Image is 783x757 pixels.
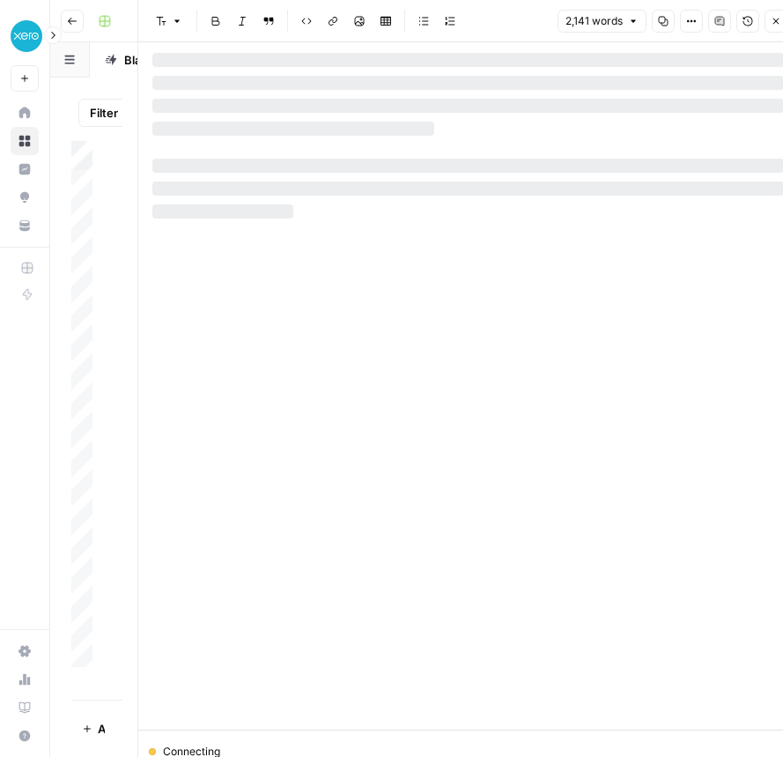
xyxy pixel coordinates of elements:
[78,99,145,127] button: Filter
[90,104,118,122] span: Filter
[11,722,39,750] button: Help + Support
[11,20,42,52] img: XeroOps Logo
[11,127,39,155] a: Browse
[124,51,154,69] div: Blank
[11,694,39,722] a: Learning Hub
[90,42,188,78] a: Blank
[11,155,39,183] a: Insights
[98,720,105,738] span: Add Row
[11,183,39,212] a: Opportunities
[71,715,115,743] button: Add Row
[11,99,39,127] a: Home
[558,10,646,33] button: 2,141 words
[11,637,39,665] a: Settings
[565,13,623,29] span: 2,141 words
[11,665,39,694] a: Usage
[11,14,39,58] button: Workspace: XeroOps
[11,212,39,240] a: Your Data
